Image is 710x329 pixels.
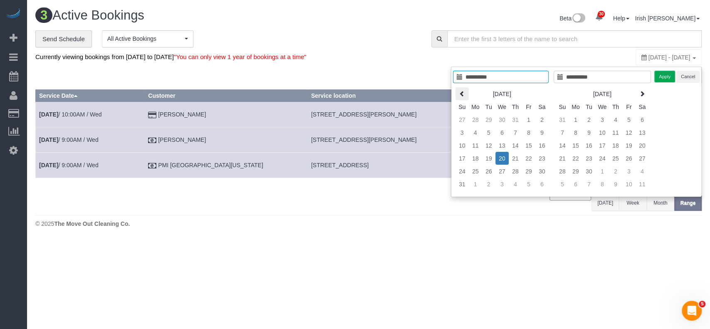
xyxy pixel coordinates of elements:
[174,53,307,60] span: "You can only view 1 year of bookings at a time"
[35,220,702,228] div: © 2025
[596,126,609,139] td: 10
[619,195,646,211] button: Week
[482,165,495,178] td: 26
[522,165,535,178] td: 29
[582,178,596,190] td: 7
[582,152,596,165] td: 23
[648,54,690,61] span: [DATE] - [DATE]
[469,87,535,100] th: [DATE]
[455,139,469,152] td: 10
[596,178,609,190] td: 8
[39,136,99,143] a: [DATE]/ 9:00AM / Wed
[674,195,702,211] button: Range
[622,152,636,165] td: 26
[522,139,535,152] td: 15
[556,100,569,113] th: Su
[569,152,582,165] td: 22
[522,113,535,126] td: 1
[622,126,636,139] td: 12
[636,152,649,165] td: 27
[509,178,522,190] td: 4
[469,126,482,139] td: 4
[556,152,569,165] td: 21
[636,100,649,113] th: Sa
[54,220,130,227] strong: The Move Out Cleaning Co.
[102,30,193,47] button: All Active Bookings
[482,152,495,165] td: 19
[509,126,522,139] td: 7
[482,113,495,126] td: 29
[509,113,522,126] td: 31
[682,301,702,321] iframe: Intercom live chat
[482,100,495,113] th: Tu
[311,136,417,143] span: [STREET_ADDRESS][PERSON_NAME]
[158,136,206,143] a: [PERSON_NAME]
[35,30,92,48] a: Send Schedule
[145,90,308,102] th: Customer
[556,126,569,139] td: 7
[148,163,156,169] i: Check Payment
[622,178,636,190] td: 10
[613,15,629,22] a: Help
[36,90,145,102] th: Service Date
[609,113,622,126] td: 4
[469,113,482,126] td: 28
[596,113,609,126] td: 3
[145,153,308,178] td: Customer
[569,100,582,113] th: Mo
[509,139,522,152] td: 14
[535,139,549,152] td: 16
[635,15,700,22] a: Irish [PERSON_NAME]
[495,139,509,152] td: 13
[455,165,469,178] td: 24
[307,153,470,178] td: Service location
[636,165,649,178] td: 4
[535,178,549,190] td: 6
[522,178,535,190] td: 5
[455,152,469,165] td: 17
[35,53,307,60] span: Currently viewing bookings from [DATE] to [DATE]
[636,113,649,126] td: 6
[676,71,700,83] button: Cancel
[556,113,569,126] td: 31
[5,8,22,20] a: Automaid Logo
[469,152,482,165] td: 18
[311,162,369,168] span: [STREET_ADDRESS]
[636,49,702,65] div: You can only view 1 year of bookings
[569,87,636,100] th: [DATE]
[582,113,596,126] td: 2
[509,165,522,178] td: 28
[636,139,649,152] td: 20
[535,126,549,139] td: 9
[36,102,145,127] td: Schedule date
[469,165,482,178] td: 25
[482,126,495,139] td: 5
[535,165,549,178] td: 30
[622,100,636,113] th: Fr
[148,112,156,118] i: Credit Card Payment
[509,100,522,113] th: Th
[455,100,469,113] th: Su
[591,8,607,27] a: 30
[35,8,362,22] h1: Active Bookings
[535,100,549,113] th: Sa
[609,139,622,152] td: 18
[158,162,263,168] a: PMI [GEOGRAPHIC_DATA][US_STATE]
[596,152,609,165] td: 24
[447,30,702,47] input: Enter the first 3 letters of the name to search
[622,165,636,178] td: 3
[107,35,183,43] span: All Active Bookings
[469,178,482,190] td: 1
[609,152,622,165] td: 25
[455,178,469,190] td: 31
[535,152,549,165] td: 23
[596,165,609,178] td: 1
[591,195,619,211] button: [DATE]
[522,126,535,139] td: 8
[598,11,605,17] span: 30
[609,165,622,178] td: 2
[307,102,470,127] td: Service location
[311,111,417,118] span: [STREET_ADDRESS][PERSON_NAME]
[636,178,649,190] td: 11
[36,153,145,178] td: Schedule date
